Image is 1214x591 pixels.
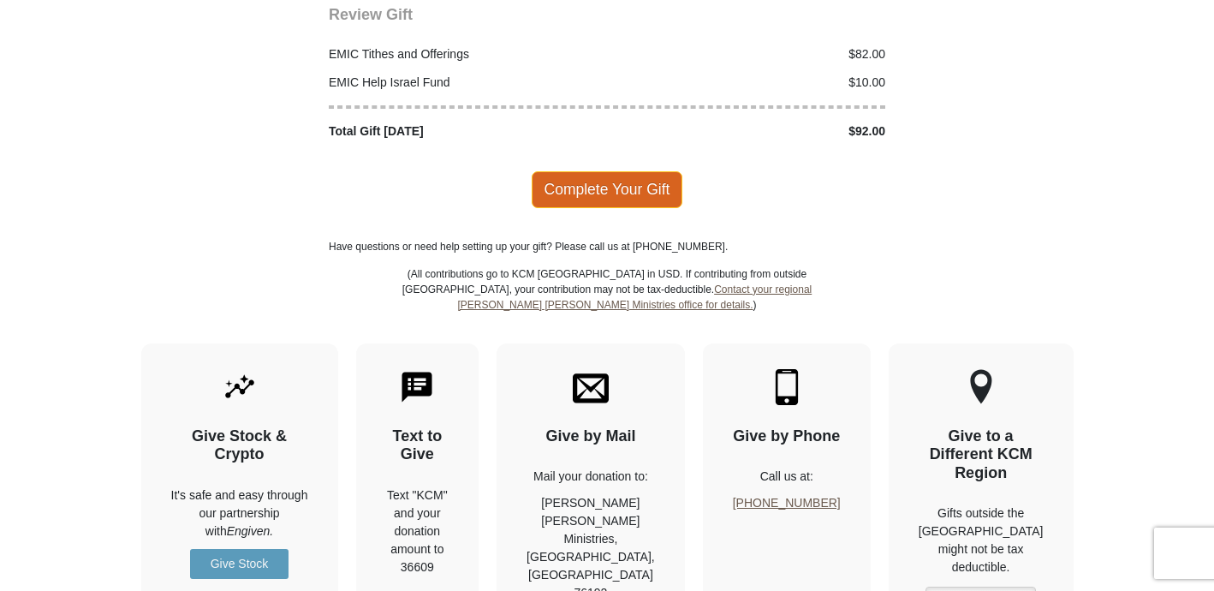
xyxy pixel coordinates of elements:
h4: Give Stock & Crypto [171,427,308,464]
h4: Give by Phone [733,427,841,446]
a: Give Stock [190,549,289,579]
h4: Give to a Different KCM Region [919,427,1044,483]
img: mobile.svg [769,369,805,405]
i: Engiven. [227,524,273,538]
div: EMIC Help Israel Fund [320,74,608,92]
p: Call us at: [733,468,841,486]
p: Gifts outside the [GEOGRAPHIC_DATA] might not be tax deductible. [919,504,1044,576]
h4: Text to Give [386,427,449,464]
a: [PHONE_NUMBER] [733,496,841,510]
img: text-to-give.svg [399,369,435,405]
p: Have questions or need help setting up your gift? Please call us at [PHONE_NUMBER]. [329,239,885,254]
span: Review Gift [329,6,413,23]
div: Text "KCM" and your donation amount to 36609 [386,487,449,576]
img: give-by-stock.svg [222,369,258,405]
h4: Give by Mail [527,427,655,446]
a: Contact your regional [PERSON_NAME] [PERSON_NAME] Ministries office for details. [457,284,812,311]
div: $10.00 [607,74,895,92]
span: Complete Your Gift [532,171,683,207]
div: $92.00 [607,122,895,140]
img: envelope.svg [573,369,609,405]
p: Mail your donation to: [527,468,655,486]
div: $82.00 [607,45,895,63]
div: Total Gift [DATE] [320,122,608,140]
p: (All contributions go to KCM [GEOGRAPHIC_DATA] in USD. If contributing from outside [GEOGRAPHIC_D... [402,266,812,343]
div: EMIC Tithes and Offerings [320,45,608,63]
p: It's safe and easy through our partnership with [171,487,308,540]
img: other-region [969,369,993,405]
